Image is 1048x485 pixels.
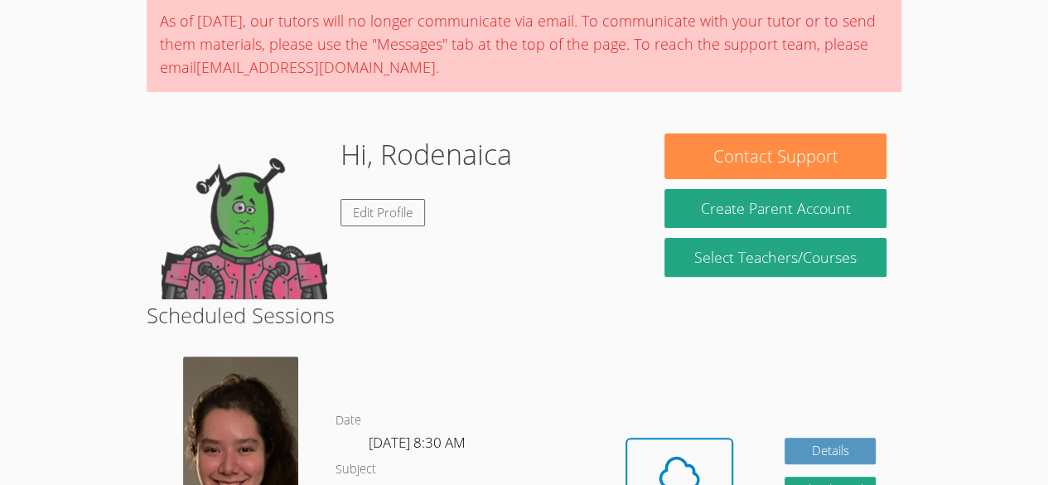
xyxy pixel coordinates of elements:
button: Contact Support [664,133,886,179]
a: Edit Profile [340,199,425,226]
h2: Scheduled Sessions [147,299,901,331]
dt: Subject [336,459,376,480]
button: Create Parent Account [664,189,886,228]
img: default.png [162,133,327,299]
a: Select Teachers/Courses [664,238,886,277]
h1: Hi, Rodenaica [340,133,512,176]
span: [DATE] 8:30 AM [369,433,466,452]
dt: Date [336,410,361,431]
a: Details [785,438,876,465]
